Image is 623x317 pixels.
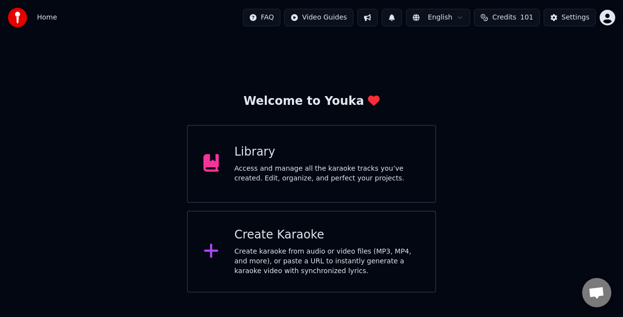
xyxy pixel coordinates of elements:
div: Create karaoke from audio or video files (MP3, MP4, and more), or paste a URL to instantly genera... [235,247,420,276]
div: Library [235,144,420,160]
span: 101 [520,13,533,22]
div: Open chat [582,278,611,307]
div: Create Karaoke [235,227,420,243]
div: Settings [562,13,589,22]
span: Home [37,13,57,22]
button: Credits101 [474,9,539,26]
button: Video Guides [284,9,353,26]
span: Credits [492,13,516,22]
button: Settings [544,9,596,26]
div: Welcome to Youka [243,94,380,109]
img: youka [8,8,27,27]
nav: breadcrumb [37,13,57,22]
button: FAQ [243,9,280,26]
div: Access and manage all the karaoke tracks you’ve created. Edit, organize, and perfect your projects. [235,164,420,183]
